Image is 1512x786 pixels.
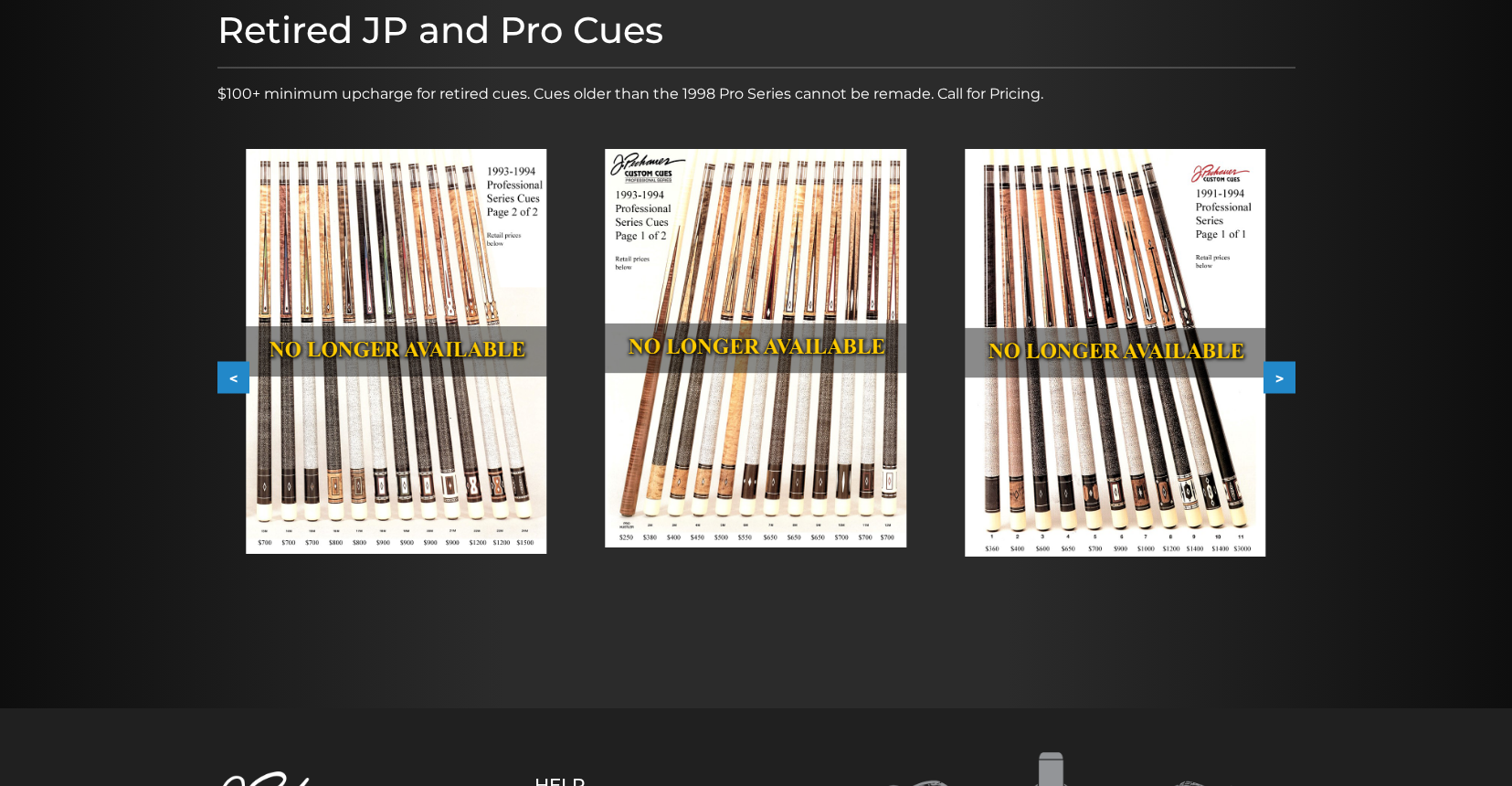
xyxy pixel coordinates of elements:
button: > [1264,362,1295,394]
button: < [217,362,249,394]
h1: Retired JP and Pro Cues [217,8,1295,52]
p: $100+ minimum upcharge for retired cues. Cues older than the 1998 Pro Series cannot be remade. Ca... [217,83,1295,105]
div: Carousel Navigation [217,362,1295,394]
